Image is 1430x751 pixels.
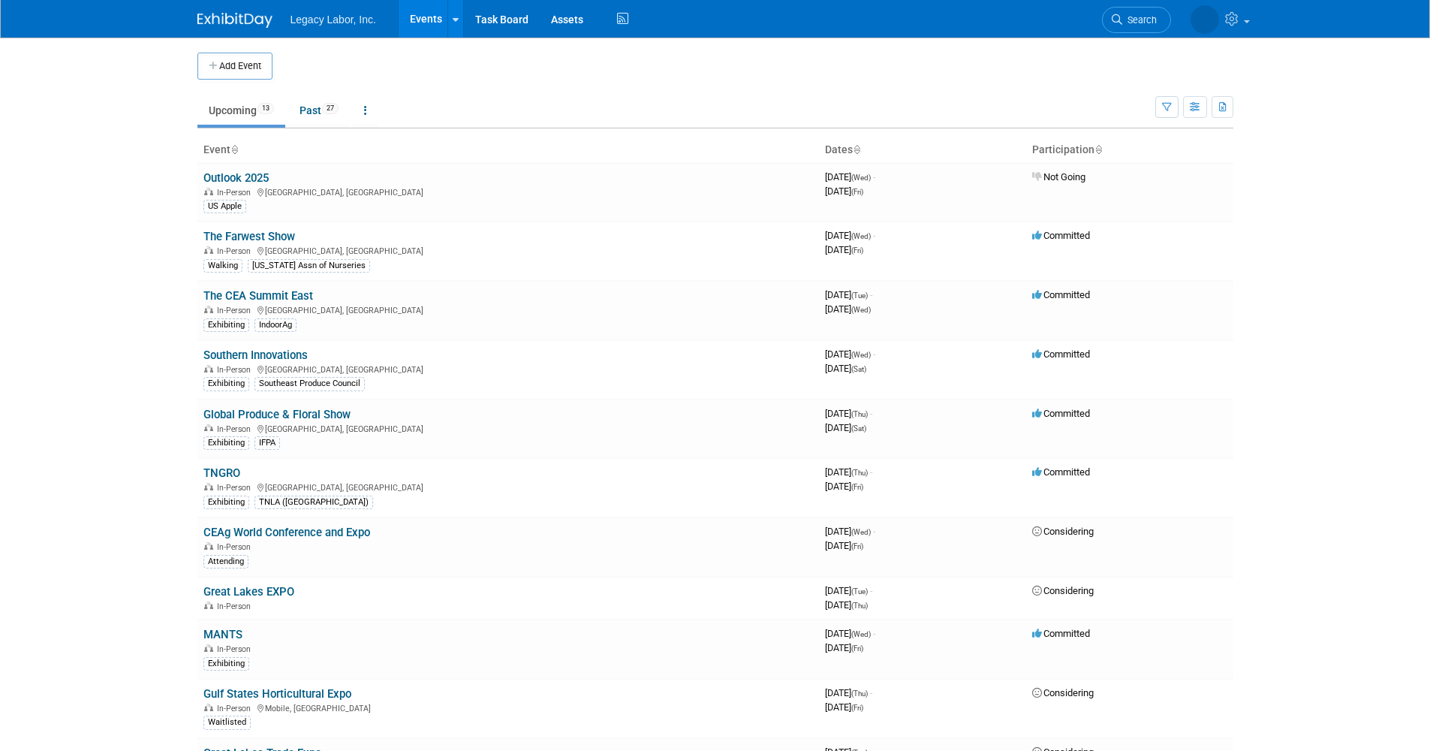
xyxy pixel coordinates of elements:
img: In-Person Event [204,306,213,313]
span: [DATE] [825,481,863,492]
a: Search [1102,7,1171,33]
a: Gulf States Horticultural Expo [203,687,351,701]
span: [DATE] [825,540,863,551]
span: Committed [1032,628,1090,639]
img: In-Person Event [204,424,213,432]
span: [DATE] [825,701,863,713]
span: In-Person [217,542,255,552]
a: Sort by Participation Type [1094,143,1102,155]
span: (Tue) [851,587,868,596]
img: In-Person Event [204,188,213,195]
div: TNLA ([GEOGRAPHIC_DATA]) [254,496,373,509]
span: (Fri) [851,704,863,712]
span: Committed [1032,466,1090,478]
span: (Sat) [851,365,866,373]
span: (Wed) [851,232,871,240]
span: In-Person [217,188,255,198]
span: In-Person [217,424,255,434]
span: Considering [1032,526,1094,537]
span: - [870,585,872,596]
span: In-Person [217,246,255,256]
img: In-Person Event [204,246,213,254]
span: (Fri) [851,188,863,196]
span: - [873,348,875,360]
span: (Thu) [851,689,868,698]
span: In-Person [217,483,255,493]
img: ExhibitDay [197,13,272,28]
div: [GEOGRAPHIC_DATA], [GEOGRAPHIC_DATA] [203,185,813,198]
span: (Thu) [851,602,868,610]
span: [DATE] [825,303,871,315]
a: The CEA Summit East [203,289,313,303]
span: [DATE] [825,642,863,653]
span: [DATE] [825,289,872,300]
span: (Thu) [851,410,868,418]
span: [DATE] [825,466,872,478]
span: - [873,230,875,241]
div: [GEOGRAPHIC_DATA], [GEOGRAPHIC_DATA] [203,244,813,256]
span: Committed [1032,289,1090,300]
span: - [870,466,872,478]
span: [DATE] [825,687,872,698]
span: Committed [1032,408,1090,419]
span: - [870,687,872,698]
a: MANTS [203,628,242,641]
span: [DATE] [825,185,863,197]
button: Add Event [197,53,272,80]
div: Exhibiting [203,377,249,391]
span: [DATE] [825,171,875,182]
div: Walking [203,259,242,273]
span: Considering [1032,585,1094,596]
div: Waitlisted [203,716,251,729]
div: [GEOGRAPHIC_DATA], [GEOGRAPHIC_DATA] [203,422,813,434]
span: 27 [322,103,339,114]
img: In-Person Event [204,483,213,490]
span: [DATE] [825,230,875,241]
div: Mobile, [GEOGRAPHIC_DATA] [203,701,813,713]
img: In-Person Event [204,704,213,711]
div: Exhibiting [203,657,249,671]
span: (Wed) [851,528,871,536]
th: Event [197,137,819,163]
span: [DATE] [825,585,872,596]
a: Sort by Start Date [853,143,860,155]
span: (Tue) [851,291,868,300]
a: Past27 [288,96,350,125]
span: [DATE] [825,599,868,611]
div: IFPA [254,436,280,450]
img: Taylor Williams [1191,5,1219,34]
span: (Wed) [851,351,871,359]
a: TNGRO [203,466,240,480]
span: (Fri) [851,483,863,491]
span: - [873,526,875,537]
span: Committed [1032,348,1090,360]
span: (Thu) [851,469,868,477]
span: (Wed) [851,173,871,182]
span: (Fri) [851,246,863,255]
span: [DATE] [825,526,875,537]
span: In-Person [217,704,255,713]
img: In-Person Event [204,542,213,550]
span: [DATE] [825,422,866,433]
span: - [870,408,872,419]
a: Outlook 2025 [203,171,269,185]
span: [DATE] [825,408,872,419]
span: - [873,171,875,182]
div: [GEOGRAPHIC_DATA], [GEOGRAPHIC_DATA] [203,303,813,315]
a: Great Lakes EXPO [203,585,294,599]
span: In-Person [217,602,255,611]
a: Sort by Event Name [230,143,238,155]
img: In-Person Event [204,365,213,372]
th: Dates [819,137,1026,163]
span: Committed [1032,230,1090,241]
span: 13 [257,103,274,114]
a: The Farwest Show [203,230,295,243]
span: [DATE] [825,628,875,639]
span: (Sat) [851,424,866,433]
div: US Apple [203,200,246,213]
div: Exhibiting [203,318,249,332]
div: Southeast Produce Council [254,377,365,391]
th: Participation [1026,137,1233,163]
span: Not Going [1032,171,1085,182]
span: In-Person [217,365,255,375]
